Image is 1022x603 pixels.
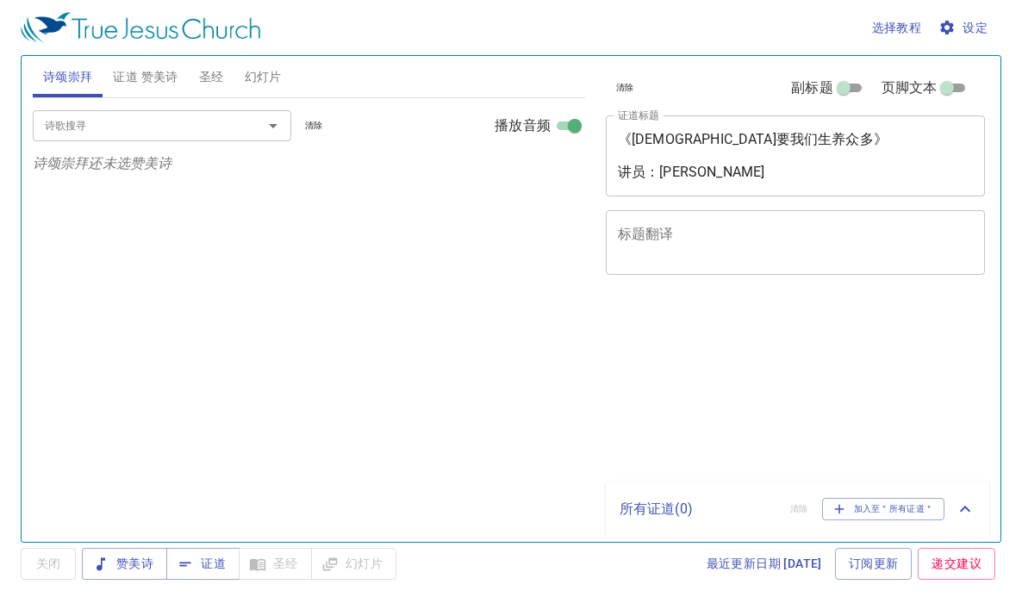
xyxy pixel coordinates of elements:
[833,501,934,517] span: 加入至＂所有证道＂
[835,548,913,580] a: 订阅更新
[33,155,172,171] i: 诗颂崇拜还未选赞美诗
[620,499,776,519] p: 所有证道 ( 0 )
[261,114,285,138] button: Open
[245,66,282,88] span: 幻灯片
[882,78,938,98] span: 页脚文本
[872,17,922,39] span: 选择教程
[599,293,912,474] iframe: from-child
[295,115,333,136] button: 清除
[21,12,260,43] img: True Jesus Church
[707,553,822,575] span: 最近更新日期 [DATE]
[495,115,551,136] span: 播放音频
[791,78,832,98] span: 副标题
[166,548,240,580] button: 证道
[700,548,829,580] a: 最近更新日期 [DATE]
[822,498,945,520] button: 加入至＂所有证道＂
[918,548,995,580] a: 递交建议
[865,12,929,44] button: 选择教程
[942,17,988,39] span: 设定
[616,80,634,96] span: 清除
[606,78,645,98] button: 清除
[932,553,981,575] span: 递交建议
[305,118,323,134] span: 清除
[849,553,899,575] span: 订阅更新
[180,553,226,575] span: 证道
[96,553,153,575] span: 赞美诗
[113,66,178,88] span: 证道 赞美诗
[199,66,224,88] span: 圣经
[82,548,167,580] button: 赞美诗
[935,12,994,44] button: 设定
[606,481,989,538] div: 所有证道(0)清除加入至＂所有证道＂
[43,66,93,88] span: 诗颂崇拜
[618,131,974,180] textarea: 《[DEMOGRAPHIC_DATA]要我们生养众多》 讲员：[PERSON_NAME]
